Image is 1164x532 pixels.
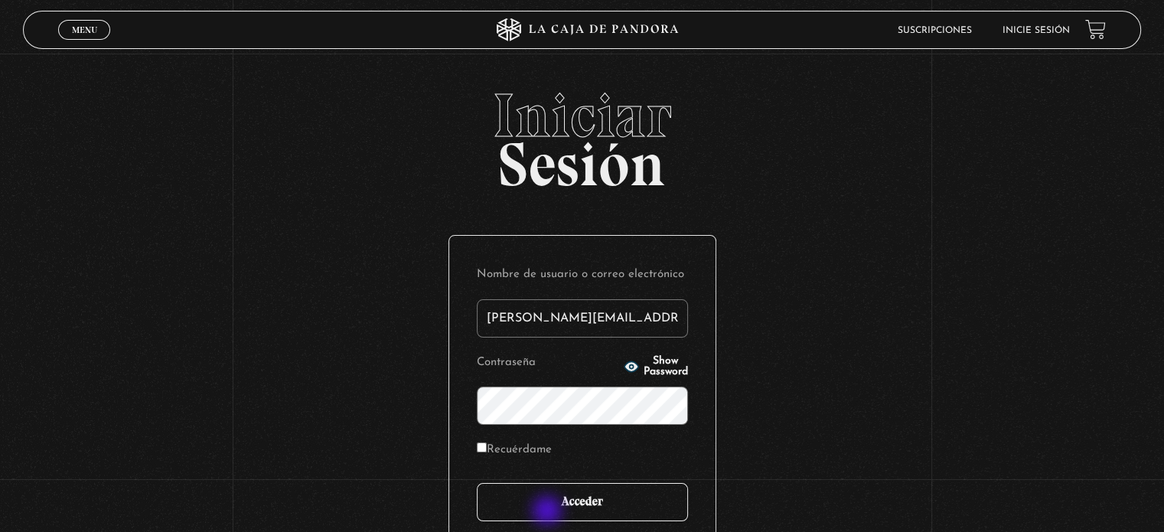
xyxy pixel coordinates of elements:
[624,356,688,377] button: Show Password
[644,356,688,377] span: Show Password
[477,439,552,462] label: Recuérdame
[477,442,487,452] input: Recuérdame
[477,263,688,287] label: Nombre de usuario o correo electrónico
[477,351,619,375] label: Contraseña
[1085,19,1106,40] a: View your shopping cart
[898,26,972,35] a: Suscripciones
[23,85,1140,183] h2: Sesión
[72,25,97,34] span: Menu
[23,85,1140,146] span: Iniciar
[67,38,103,49] span: Cerrar
[477,483,688,521] input: Acceder
[1003,26,1070,35] a: Inicie sesión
